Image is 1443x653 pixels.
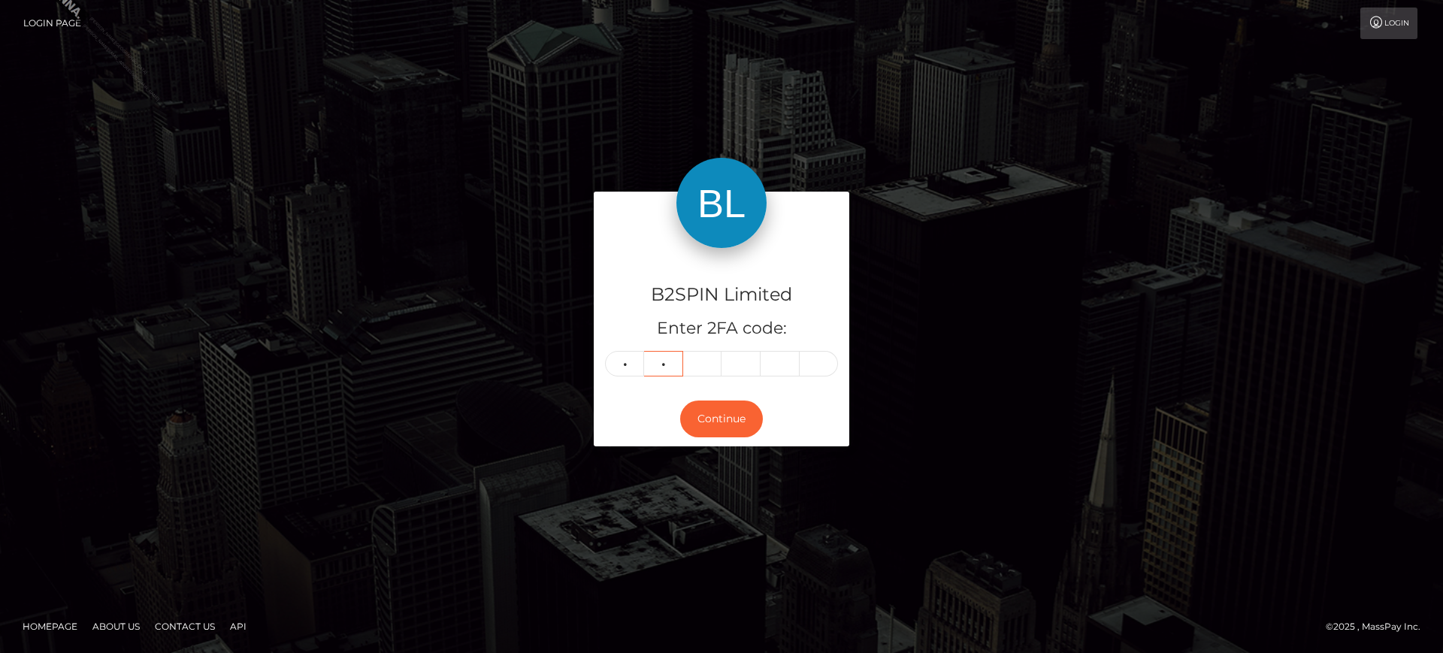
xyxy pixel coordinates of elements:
a: Login [1360,8,1417,39]
img: B2SPIN Limited [676,158,767,248]
div: © 2025 , MassPay Inc. [1326,618,1432,635]
button: Continue [680,401,763,437]
a: Homepage [17,615,83,638]
a: Login Page [23,8,81,39]
a: API [224,615,253,638]
h5: Enter 2FA code: [605,317,838,340]
h4: B2SPIN Limited [605,282,838,308]
a: Contact Us [149,615,221,638]
a: About Us [86,615,146,638]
